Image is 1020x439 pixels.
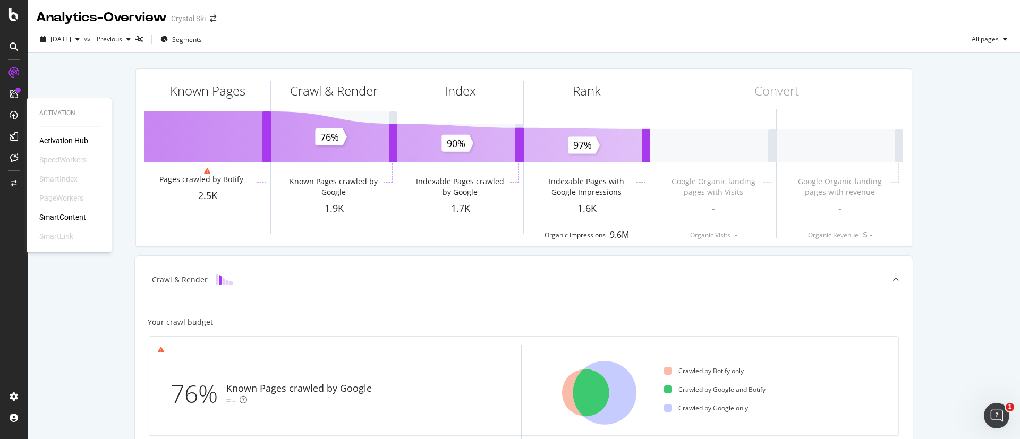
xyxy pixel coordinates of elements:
button: [DATE] [36,31,84,48]
div: SmartLink [39,231,73,242]
button: Previous [92,31,135,48]
span: Previous [92,35,122,44]
span: vs [84,34,92,43]
div: 1.9K [271,202,397,216]
button: Segments [156,31,206,48]
div: SpeedWorkers [39,154,87,165]
div: arrow-right-arrow-left [210,15,216,22]
span: Segments [172,35,202,44]
div: 76% [171,376,226,411]
img: block-icon [216,274,233,285]
a: SmartContent [39,212,86,222]
div: Crawled by Google and Botify [664,385,766,394]
div: Indexable Pages crawled by Google [412,176,507,197]
div: Index [445,82,476,100]
iframe: Intercom live chat [984,403,1009,428]
div: - [233,395,235,406]
div: 9.6M [610,229,629,241]
div: 1.7K [397,202,523,216]
div: Crystal Ski [171,13,206,24]
div: Analytics - Overview [36,8,167,27]
a: Activation Hub [39,135,88,146]
div: Organic Impressions [545,230,606,239]
div: Known Pages [170,82,245,100]
div: Known Pages crawled by Google [286,176,381,197]
button: All pages [967,31,1011,48]
div: Pages crawled by Botify [159,174,243,185]
div: Crawled by Google only [664,403,748,412]
div: Crawl & Render [290,82,378,100]
div: SmartIndex [39,174,78,184]
div: PageWorkers [39,193,83,203]
div: Known Pages crawled by Google [226,382,372,395]
div: Your crawl budget [148,317,213,328]
span: 2025 Sep. 30th [50,35,71,44]
img: Equal [226,399,231,402]
div: Crawl & Render [152,274,208,285]
div: 1.6K [524,202,650,216]
div: Activation [39,109,99,118]
div: Indexable Pages with Google Impressions [539,176,634,197]
div: Rank [573,82,601,100]
span: All pages [967,35,999,44]
div: Crawled by Botify only [664,366,744,375]
span: 1 [1006,403,1014,411]
div: 2.5K [144,189,270,203]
